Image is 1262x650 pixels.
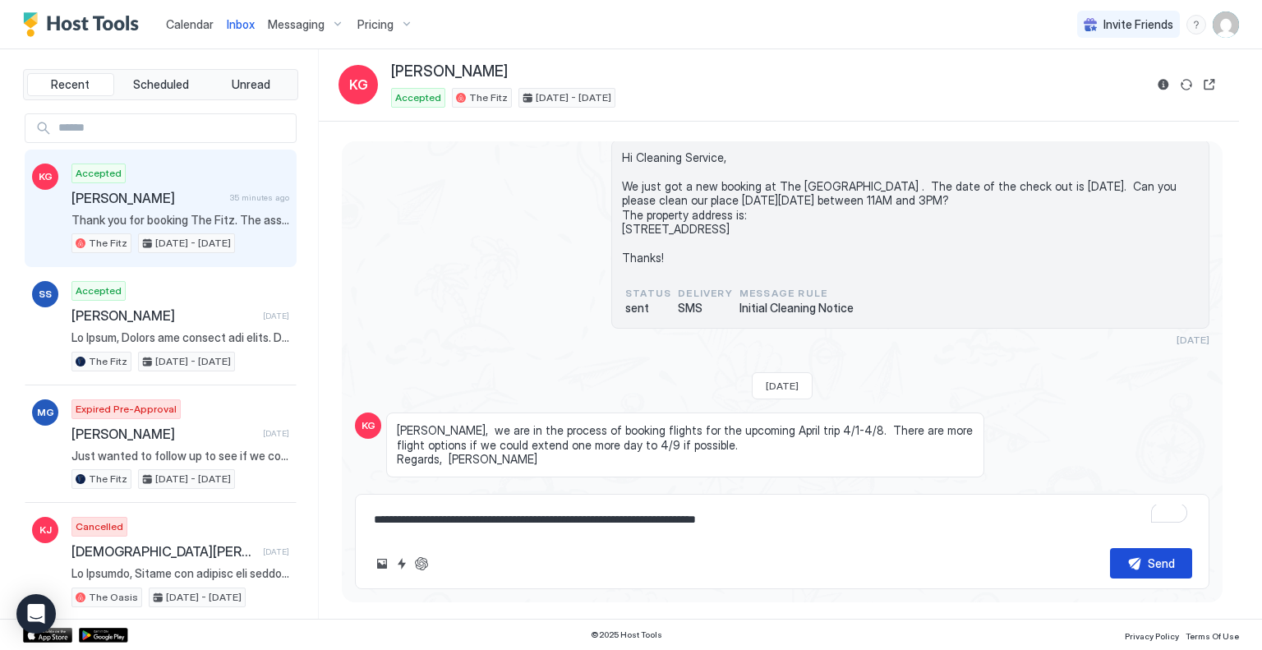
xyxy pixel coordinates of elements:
span: [PERSON_NAME] [391,62,508,81]
span: [DATE] [263,428,289,439]
span: 35 minutes ago [230,192,289,203]
a: Terms Of Use [1186,626,1239,643]
span: [DATE] - [DATE] [155,472,231,486]
span: Thank you for booking The Fitz. The association management that manages this beautiful property m... [71,213,289,228]
button: Open reservation [1200,75,1219,95]
span: The Fitz [89,472,127,486]
span: Just wanted to follow up to see if we could make something work since it is still available? I al... [71,449,289,463]
textarea: To enrich screen reader interactions, please activate Accessibility in Grammarly extension settings [372,505,1192,535]
span: Invite Friends [1103,17,1173,32]
button: Sync reservation [1177,75,1196,95]
a: Host Tools Logo [23,12,146,37]
span: The Fitz [89,354,127,369]
div: tab-group [23,69,298,100]
button: Upload image [372,554,392,574]
span: [PERSON_NAME] [71,426,256,442]
button: Scheduled [117,73,205,96]
button: Recent [27,73,114,96]
span: [DATE] - [DATE] [155,354,231,369]
a: Google Play Store [79,628,128,643]
span: [PERSON_NAME] [71,307,256,324]
span: [DATE] - [DATE] [155,236,231,251]
span: Privacy Policy [1125,631,1179,641]
span: The Fitz [469,90,508,105]
span: [DATE] [1177,334,1209,346]
span: Inbox [227,17,255,31]
span: Lo Ipsumdo, Sitame con adipisc eli seddo. Ei'te incidid utl etdo magnaa Eni Admin ven quis no exe... [71,566,289,581]
div: User profile [1213,12,1239,38]
span: [DATE] [766,380,799,392]
span: Delivery [678,286,733,301]
span: sent [625,301,671,316]
span: Messaging [268,17,325,32]
input: Input Field [52,114,296,142]
span: © 2025 Host Tools [591,629,662,640]
span: SS [39,287,52,302]
span: Cancelled [76,519,123,534]
span: Hi Cleaning Service, We just got a new booking at The [GEOGRAPHIC_DATA] . The date of the check o... [622,150,1199,265]
span: Accepted [395,90,441,105]
span: Recent [51,77,90,92]
button: ChatGPT Auto Reply [412,554,431,574]
span: KG [39,169,53,184]
a: Calendar [166,16,214,33]
span: SMS [678,301,733,316]
a: Privacy Policy [1125,626,1179,643]
span: Scheduled [133,77,189,92]
span: [PERSON_NAME] [71,190,223,206]
div: menu [1186,15,1206,35]
span: Initial Cleaning Notice [739,301,854,316]
span: Expired Pre-Approval [76,402,177,417]
span: The Oasis [89,590,138,605]
span: [PERSON_NAME], we are in the process of booking flights for the upcoming April trip 4/1-4/8. Ther... [397,423,974,467]
span: status [625,286,671,301]
div: Send [1148,555,1175,572]
span: Terms Of Use [1186,631,1239,641]
span: KG [349,75,368,95]
span: KJ [39,523,52,537]
span: Unread [232,77,270,92]
span: MG [37,405,54,420]
button: Reservation information [1154,75,1173,95]
span: [DATE] [263,546,289,557]
span: Calendar [166,17,214,31]
span: [DATE] [263,311,289,321]
span: Message Rule [739,286,854,301]
span: [DATE] - [DATE] [166,590,242,605]
button: Unread [207,73,294,96]
span: Lo Ipsum, Dolors ame consect adi elits. Do'ei tempori utl etdo magnaa Eni Admi ven quis no exer u... [71,330,289,345]
span: Accepted [76,166,122,181]
div: Open Intercom Messenger [16,594,56,634]
span: [DEMOGRAPHIC_DATA][PERSON_NAME] [71,543,256,560]
span: Accepted [76,284,122,298]
span: KG [362,418,375,433]
a: App Store [23,628,72,643]
a: Inbox [227,16,255,33]
button: Send [1110,548,1192,579]
span: [DATE] - [DATE] [536,90,611,105]
span: Pricing [357,17,394,32]
span: The Fitz [89,236,127,251]
button: Quick reply [392,554,412,574]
